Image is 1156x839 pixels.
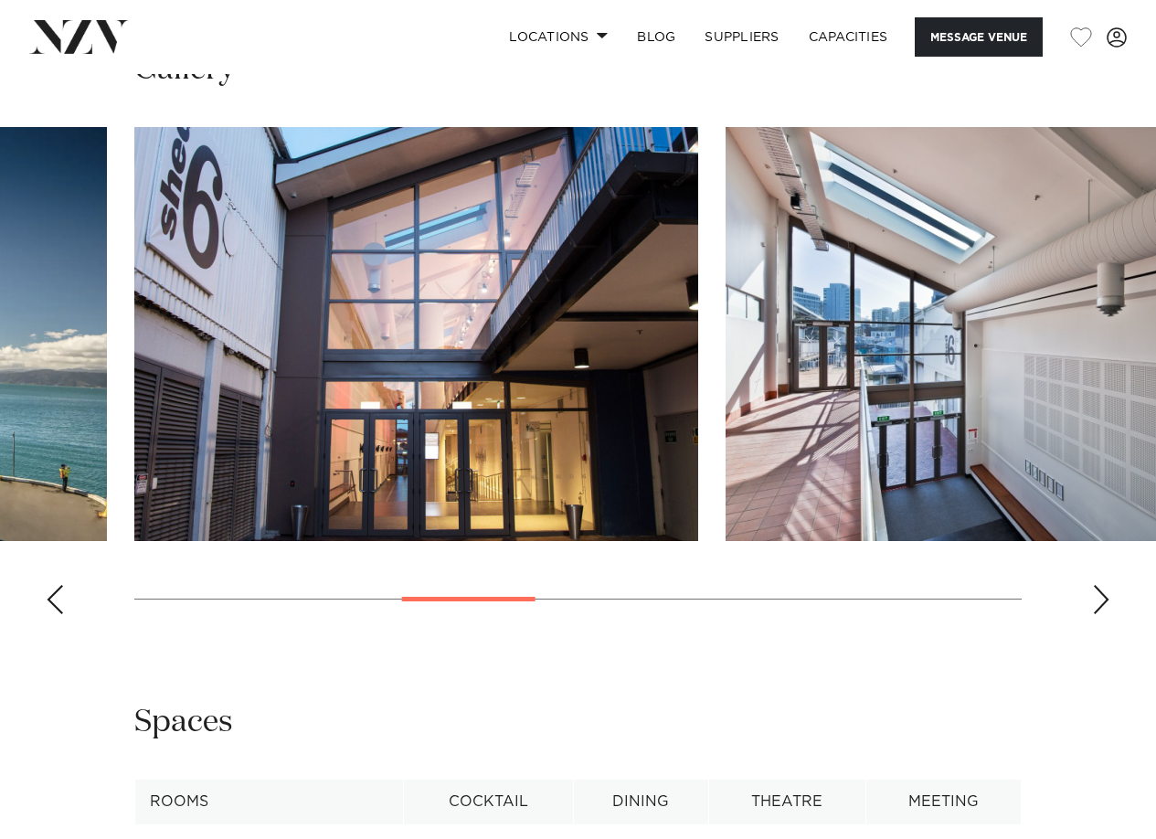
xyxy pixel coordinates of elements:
swiper-slide: 4 / 10 [134,127,698,541]
th: Theatre [708,780,865,824]
a: BLOG [622,17,690,57]
th: Rooms [135,780,404,824]
a: Capacities [794,17,903,57]
h2: Spaces [134,702,233,743]
img: nzv-logo.png [29,20,129,53]
th: Dining [574,780,708,824]
button: Message Venue [915,17,1043,57]
a: Locations [494,17,622,57]
a: SUPPLIERS [690,17,793,57]
th: Cocktail [404,780,574,824]
th: Meeting [865,780,1021,824]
